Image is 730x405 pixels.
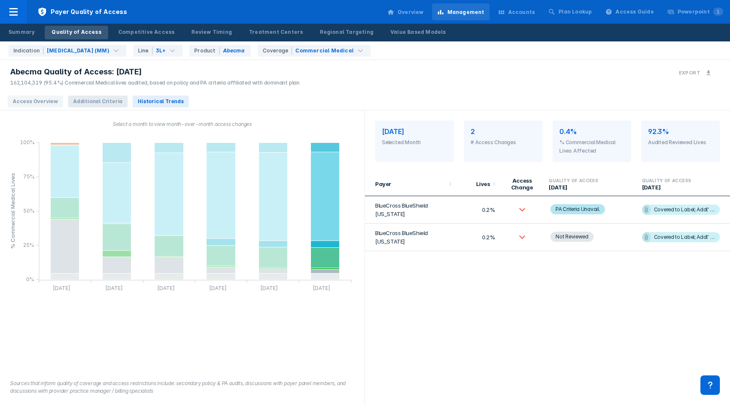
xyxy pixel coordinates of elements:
[26,276,34,282] text: 0%
[20,139,35,145] text: 100%
[678,8,723,16] div: Powerpoint
[558,8,592,16] div: Plan Lookup
[505,177,539,191] div: Access Change
[679,70,700,76] h3: Export
[118,28,175,36] div: Competitive Access
[713,8,723,16] span: 1
[157,285,175,291] text: [DATE]
[382,136,447,147] section: Selected Month
[295,47,354,55] div: Commercial Medical
[14,47,44,55] div: Indication
[9,173,16,249] tspan: % Commercial Medical Lives
[456,196,500,224] td: 0.2%
[700,375,720,395] div: Contact Support
[45,26,108,39] a: Quality of Access
[493,3,540,20] a: Accounts
[8,28,35,36] div: Summary
[53,285,71,291] text: [DATE]
[674,65,716,81] button: Export
[209,285,227,291] text: [DATE]
[191,28,232,36] div: Review Timing
[398,8,424,16] div: Overview
[508,8,535,16] div: Accounts
[375,181,446,187] div: Payer
[263,47,292,55] div: Coverage
[47,47,109,55] div: [MEDICAL_DATA] (MM)
[68,96,128,107] span: Additional Criteria
[549,184,632,191] div: [DATE]
[432,3,490,20] a: Management
[642,177,720,184] div: Quality Of Access
[471,136,536,147] section: # Access Changes
[648,136,713,147] section: Audited Reviewed Lives
[23,208,35,214] text: 50%
[242,26,310,39] a: Treatment Centers
[456,224,500,251] td: 0.2%
[382,3,429,20] a: Overview
[249,28,303,36] div: Treatment Centers
[133,96,189,107] span: Historical Trends
[365,224,456,251] td: BlueCross BlueShield [US_STATE]
[390,28,446,36] div: Value Based Models
[382,127,404,136] span: [DATE]
[23,173,35,180] text: 75%
[260,285,278,291] text: [DATE]
[549,177,632,184] div: Quality Of Access
[556,232,588,242] div: Not Reviewed
[23,242,34,248] text: 25%
[648,127,669,136] span: 92.3%
[8,96,63,107] span: Access Overview
[2,26,41,39] a: Summary
[559,136,624,155] section: % Commercial Medical Lives Affected
[556,204,600,214] div: PA Criteria Unavail.
[112,26,182,39] a: Competitive Access
[654,232,715,242] div: Covered to Label; Addl' Criteria
[5,138,360,299] g: column chart , with 8 column series, . Y-scale minimum value is 0 , maximum value is 100. X-scale...
[654,205,715,215] div: Covered to Label; Addl' Criteria
[365,196,456,224] td: BlueCross BlueShield [US_STATE]
[10,67,142,77] span: Abecma Quality of Access: [DATE]
[320,28,373,36] div: Regional Targeting
[105,285,123,291] text: [DATE]
[642,184,720,191] div: [DATE]
[384,26,453,39] a: Value Based Models
[52,28,101,36] div: Quality of Access
[471,127,475,136] span: 2
[189,45,251,57] div: Abecma is the only option
[156,47,166,55] div: 3L+
[10,380,354,395] figcaption: Sources that inform quality of coverage and access restrictions include: secondary policy & PA au...
[138,47,153,55] div: Line
[313,26,380,39] a: Regional Targeting
[616,8,654,16] div: Access Guide
[10,79,300,87] div: 162,104,319 (95.4%) Commercial Medical lives audited, based on policy and PA criteria affiliated ...
[313,285,330,291] text: [DATE]
[447,8,485,16] div: Management
[559,127,577,136] span: 0.4%
[185,26,239,39] a: Review Timing
[113,120,252,128] figcaption: Select a month to view month-over-month access changes
[461,181,490,187] div: Lives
